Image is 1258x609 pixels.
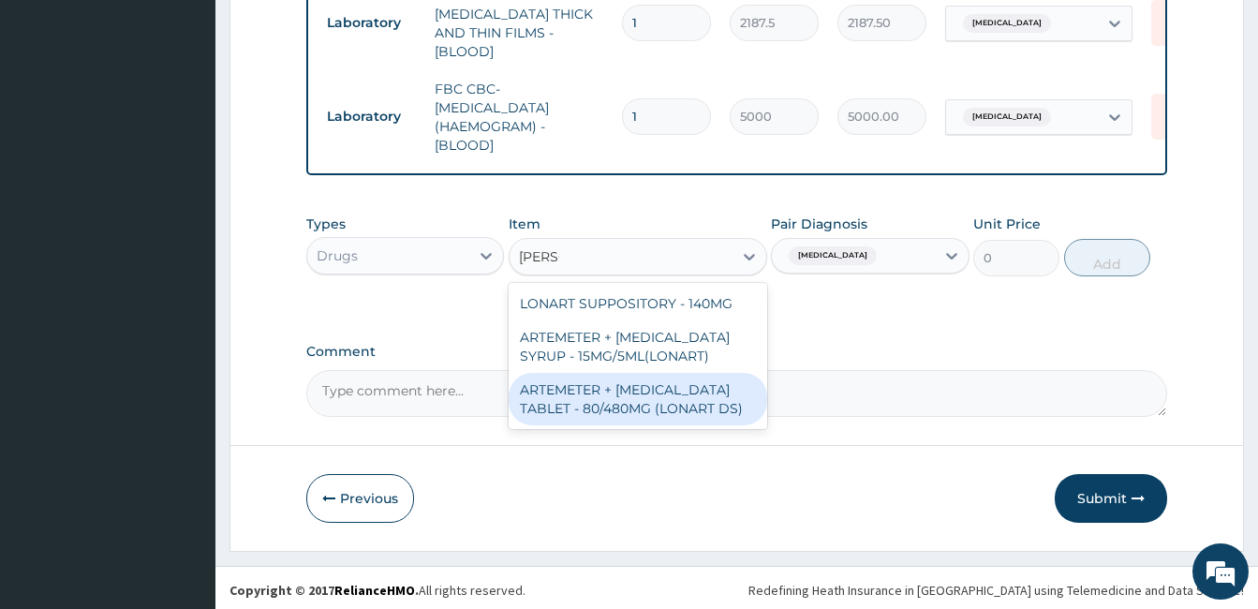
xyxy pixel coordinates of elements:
label: Unit Price [973,215,1041,233]
span: We're online! [109,185,259,374]
span: [MEDICAL_DATA] [789,246,877,265]
td: Laboratory [318,6,425,40]
td: FBC CBC-[MEDICAL_DATA] (HAEMOGRAM) - [BLOOD] [425,70,613,164]
label: Pair Diagnosis [771,215,867,233]
button: Previous [306,474,414,523]
button: Add [1064,239,1150,276]
label: Types [306,216,346,232]
img: d_794563401_company_1708531726252_794563401 [35,94,76,141]
div: Drugs [317,246,358,265]
div: Redefining Heath Insurance in [GEOGRAPHIC_DATA] using Telemedicine and Data Science! [748,581,1244,600]
div: ARTEMETER + [MEDICAL_DATA] SYRUP - 15MG/5ML(LONART) [509,320,767,373]
div: Chat with us now [97,105,315,129]
div: ARTEMETER + [MEDICAL_DATA] TABLET - 80/480MG (LONART DS) [509,373,767,425]
span: [MEDICAL_DATA] [963,108,1051,126]
label: Item [509,215,540,233]
label: Comment [306,344,1167,360]
div: LONART SUPPOSITORY - 140MG [509,287,767,320]
div: Minimize live chat window [307,9,352,54]
button: Submit [1055,474,1167,523]
a: RelianceHMO [334,582,415,599]
strong: Copyright © 2017 . [229,582,419,599]
span: [MEDICAL_DATA] [963,14,1051,33]
textarea: Type your message and hit 'Enter' [9,408,357,474]
td: Laboratory [318,99,425,134]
